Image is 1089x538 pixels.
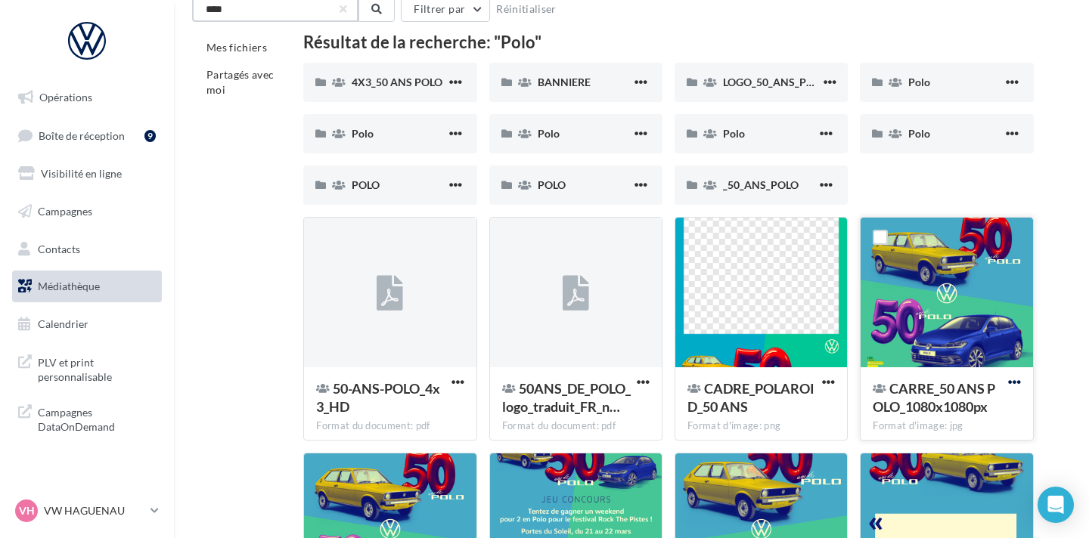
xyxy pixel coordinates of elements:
[39,128,125,141] span: Boîte de réception
[538,178,566,191] span: POLO
[316,380,440,415] span: 50-ANS-POLO_4x3_HD
[9,158,165,190] a: Visibilité en ligne
[144,130,156,142] div: 9
[38,317,88,330] span: Calendrier
[9,233,165,265] a: Contacts
[9,308,165,340] a: Calendrier
[723,76,827,88] span: LOGO_50_ANS_POLO
[38,352,156,385] span: PLV et print personnalisable
[687,419,835,433] div: Format d'image: png
[873,419,1020,433] div: Format d'image: jpg
[1038,487,1074,523] div: Open Intercom Messenger
[908,127,930,140] span: Polo
[9,119,165,152] a: Boîte de réception9
[44,503,144,518] p: VW HAGUENAU
[38,242,80,255] span: Contacts
[502,380,631,415] span: 50ANS_DE_POLO_logo_traduit_FR_noir
[538,76,591,88] span: BANNIERE
[9,271,165,302] a: Médiathèque
[908,76,930,88] span: Polo
[723,178,799,191] span: _50_ANS_POLO
[38,280,100,292] span: Médiathèque
[206,68,275,96] span: Partagés avec moi
[39,91,92,104] span: Opérations
[9,82,165,113] a: Opérations
[9,196,165,227] a: Campagnes
[206,41,267,54] span: Mes fichiers
[687,380,814,415] span: CADRE_POLAROID_50 ANS
[502,419,650,433] div: Format du document: pdf
[41,167,122,180] span: Visibilité en ligne
[352,127,374,140] span: Polo
[352,178,380,191] span: POLO
[723,127,745,140] span: Polo
[19,503,35,518] span: VH
[12,496,162,525] a: VH VW HAGUENAU
[38,205,92,218] span: Campagnes
[303,34,1034,51] div: Résultat de la recherche: "Polo"
[538,127,560,140] span: Polo
[38,402,156,434] span: Campagnes DataOnDemand
[316,419,464,433] div: Format du document: pdf
[9,396,165,441] a: Campagnes DataOnDemand
[352,76,442,88] span: 4X3_50 ANS POLO
[873,380,995,415] span: CARRE_50 ANS POLO_1080x1080px
[9,346,165,391] a: PLV et print personnalisable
